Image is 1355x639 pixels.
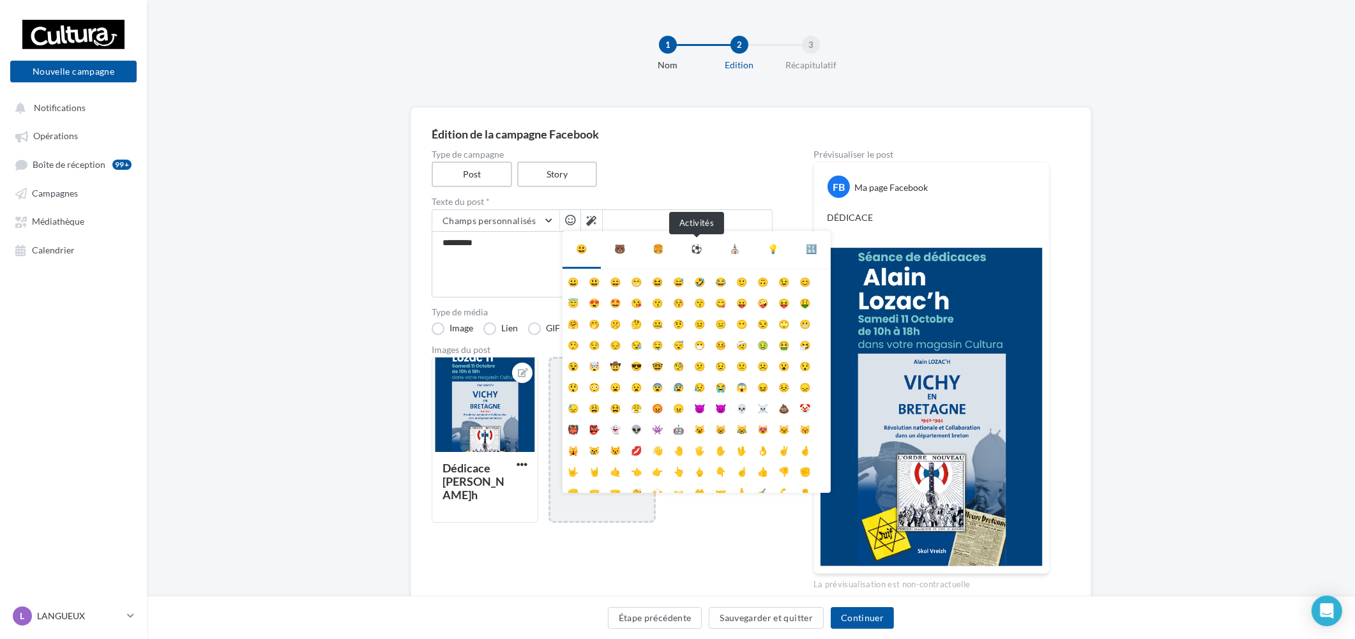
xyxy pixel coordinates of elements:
li: 🙃 [752,269,773,290]
div: Ma page Facebook [854,181,928,194]
label: Post [432,162,512,187]
li: 😶 [731,312,752,333]
li: 😊 [794,269,815,290]
li: ✊ [794,459,815,480]
button: Continuer [831,607,894,629]
label: Type de média [432,308,773,317]
label: GIF [528,322,560,335]
li: 🤩 [605,290,626,312]
li: 💋 [626,438,647,459]
li: 😟 [710,354,731,375]
div: Récapitulatif [770,59,852,71]
div: 1 [659,36,677,54]
a: Calendrier [8,238,139,261]
li: 🧐 [668,354,689,375]
li: 🤪 [752,290,773,312]
li: 😴 [668,333,689,354]
li: 🤤 [647,333,668,354]
li: ☝ [731,459,752,480]
li: 😤 [626,396,647,417]
li: 💩 [773,396,794,417]
li: 😷 [689,333,710,354]
li: 👌 [752,438,773,459]
div: Prévisualiser le post [814,150,1050,159]
button: Nouvelle campagne [10,61,137,82]
li: 🤔 [626,312,647,333]
div: 💡 [768,241,779,257]
li: 😨 [647,375,668,396]
li: 😅 [668,269,689,290]
li: 😓 [563,396,584,417]
li: 😽 [794,417,815,438]
div: ⛪ [730,241,741,257]
li: 😘 [626,290,647,312]
li: 👆 [668,459,689,480]
li: 🤑 [794,290,815,312]
a: Opérations [8,124,139,147]
li: 😫 [605,396,626,417]
li: 🤚 [668,438,689,459]
li: 😖 [752,375,773,396]
div: 3 [802,36,820,54]
li: 🤭 [584,312,605,333]
div: Activités [669,212,724,234]
li: 🤮 [773,333,794,354]
li: 😬 [794,312,815,333]
li: 👻 [605,417,626,438]
div: 🐻 [615,241,626,257]
button: Sauvegarder et quitter [709,607,824,629]
li: 😩 [584,396,605,417]
li: 👂 [794,480,815,501]
li: 😻 [752,417,773,438]
li: 😾 [605,438,626,459]
div: Édition de la campagne Facebook [432,128,1070,140]
li: 👎 [773,459,794,480]
li: 😔 [605,333,626,354]
li: 😼 [773,417,794,438]
li: 😑 [710,312,731,333]
li: 👐 [668,480,689,501]
li: ✋ [710,438,731,459]
div: Open Intercom Messenger [1312,596,1342,626]
li: 👋 [647,438,668,459]
li: 🤡 [794,396,815,417]
li: 🖕 [689,459,710,480]
li: 💀 [731,396,752,417]
li: 🤫 [605,312,626,333]
div: 🔣 [806,241,817,257]
li: 🤨 [668,312,689,333]
li: 😲 [563,375,584,396]
li: 😙 [689,290,710,312]
li: 🤙 [605,459,626,480]
label: Image [432,322,473,335]
li: 😕 [689,354,710,375]
li: 😝 [773,290,794,312]
li: 😍 [584,290,605,312]
li: 😉 [773,269,794,290]
button: Notifications [8,96,134,119]
li: 🤗 [563,312,584,333]
li: ✌ [773,438,794,459]
div: Edition [699,59,780,71]
li: 😺 [689,417,710,438]
li: 🤛 [584,480,605,501]
li: 👽 [626,417,647,438]
li: 🤲 [689,480,710,501]
label: Lien [483,322,518,335]
li: 😛 [731,290,752,312]
li: 🤓 [647,354,668,375]
a: Campagnes [8,181,139,204]
li: 🙄 [773,312,794,333]
span: Campagnes [32,188,78,199]
button: Champs personnalisés [432,210,559,232]
li: 😎 [626,354,647,375]
label: Story [517,162,598,187]
span: Opérations [33,131,78,142]
li: 🤞 [794,438,815,459]
li: 🙏 [731,480,752,501]
li: 😆 [647,269,668,290]
li: 🙀 [563,438,584,459]
li: 😀 [563,269,584,290]
div: ⚽ [692,241,702,257]
li: 😦 [605,375,626,396]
